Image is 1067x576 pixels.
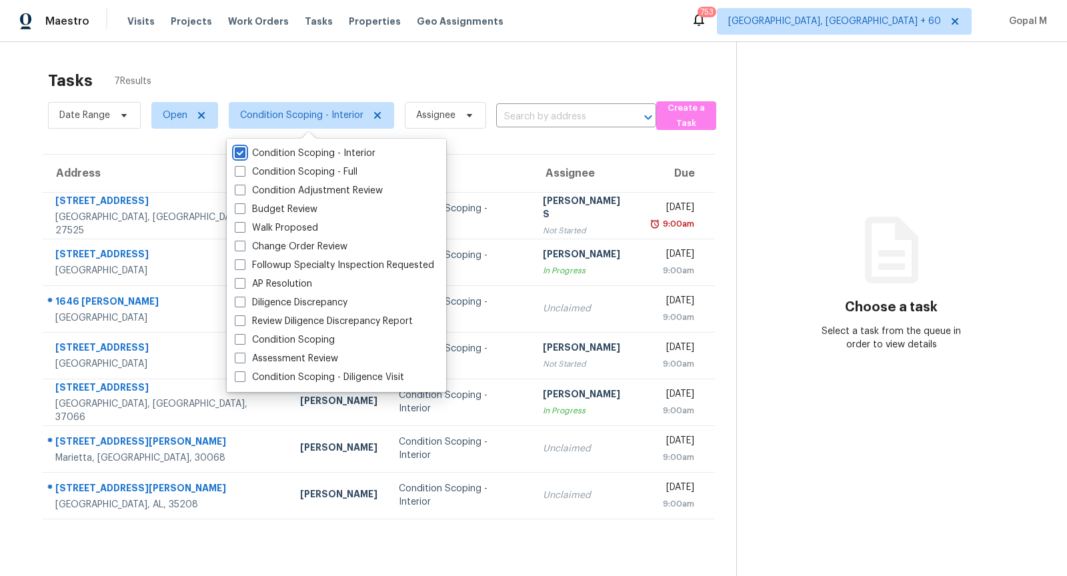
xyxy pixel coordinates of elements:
[663,101,710,131] span: Create a Task
[650,434,694,451] div: [DATE]
[639,155,715,192] th: Due
[1004,15,1047,28] span: Gopal M
[300,394,377,411] div: [PERSON_NAME]
[300,441,377,457] div: [PERSON_NAME]
[55,451,279,465] div: Marietta, [GEOGRAPHIC_DATA], 30068
[650,201,694,217] div: [DATE]
[59,109,110,122] span: Date Range
[114,75,151,88] span: 7 Results
[55,498,279,511] div: [GEOGRAPHIC_DATA], AL, 35208
[235,259,434,272] label: Followup Specialty Inspection Requested
[399,435,521,462] div: Condition Scoping - Interior
[235,147,375,160] label: Condition Scoping - Interior
[388,155,532,192] th: Type
[814,325,968,351] div: Select a task from the queue in order to view details
[399,249,521,275] div: Condition Scoping - Interior
[543,247,629,264] div: [PERSON_NAME]
[650,357,694,371] div: 9:00am
[399,342,521,369] div: Condition Scoping - Interior
[235,371,404,384] label: Condition Scoping - Diligence Visit
[650,311,694,324] div: 9:00am
[55,194,279,211] div: [STREET_ADDRESS]
[728,15,941,28] span: [GEOGRAPHIC_DATA], [GEOGRAPHIC_DATA] + 60
[127,15,155,28] span: Visits
[543,341,629,357] div: [PERSON_NAME]
[543,387,629,404] div: [PERSON_NAME]
[543,357,629,371] div: Not Started
[496,107,619,127] input: Search by address
[235,240,347,253] label: Change Order Review
[171,15,212,28] span: Projects
[650,264,694,277] div: 9:00am
[399,295,521,322] div: Condition Scoping - Interior
[650,387,694,404] div: [DATE]
[55,247,279,264] div: [STREET_ADDRESS]
[55,381,279,397] div: [STREET_ADDRESS]
[55,435,279,451] div: [STREET_ADDRESS][PERSON_NAME]
[240,109,363,122] span: Condition Scoping - Interior
[55,341,279,357] div: [STREET_ADDRESS]
[235,315,413,328] label: Review Diligence Discrepancy Report
[660,217,694,231] div: 9:00am
[399,482,521,509] div: Condition Scoping - Interior
[650,404,694,417] div: 9:00am
[543,264,629,277] div: In Progress
[235,184,383,197] label: Condition Adjustment Review
[55,264,279,277] div: [GEOGRAPHIC_DATA]
[700,5,714,19] div: 753
[845,301,938,314] h3: Choose a task
[45,15,89,28] span: Maestro
[650,294,694,311] div: [DATE]
[543,404,629,417] div: In Progress
[650,341,694,357] div: [DATE]
[543,224,629,237] div: Not Started
[650,497,694,511] div: 9:00am
[235,165,357,179] label: Condition Scoping - Full
[55,211,279,237] div: [GEOGRAPHIC_DATA], [GEOGRAPHIC_DATA], 27525
[300,487,377,504] div: [PERSON_NAME]
[55,481,279,498] div: [STREET_ADDRESS][PERSON_NAME]
[235,221,318,235] label: Walk Proposed
[235,277,312,291] label: AP Resolution
[543,302,629,315] div: Unclaimed
[399,202,521,229] div: Condition Scoping - Interior
[228,15,289,28] span: Work Orders
[650,217,660,231] img: Overdue Alarm Icon
[639,108,658,127] button: Open
[305,17,333,26] span: Tasks
[650,247,694,264] div: [DATE]
[235,296,347,309] label: Diligence Discrepancy
[543,489,629,502] div: Unclaimed
[235,333,335,347] label: Condition Scoping
[650,481,694,497] div: [DATE]
[235,203,317,216] label: Budget Review
[43,155,289,192] th: Address
[235,352,338,365] label: Assessment Review
[55,397,279,424] div: [GEOGRAPHIC_DATA], [GEOGRAPHIC_DATA], 37066
[417,15,503,28] span: Geo Assignments
[543,194,629,224] div: [PERSON_NAME] S
[416,109,455,122] span: Assignee
[543,442,629,455] div: Unclaimed
[532,155,640,192] th: Assignee
[163,109,187,122] span: Open
[55,295,279,311] div: 1646 [PERSON_NAME]
[399,389,521,415] div: Condition Scoping - Interior
[656,101,716,130] button: Create a Task
[48,74,93,87] h2: Tasks
[55,311,279,325] div: [GEOGRAPHIC_DATA]
[55,357,279,371] div: [GEOGRAPHIC_DATA]
[349,15,401,28] span: Properties
[650,451,694,464] div: 9:00am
